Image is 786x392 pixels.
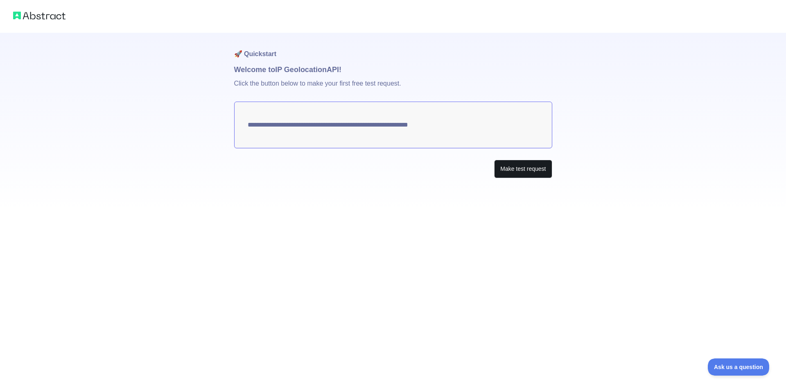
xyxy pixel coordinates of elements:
[234,64,552,75] h1: Welcome to IP Geolocation API!
[708,358,770,376] iframe: Toggle Customer Support
[234,75,552,102] p: Click the button below to make your first free test request.
[13,10,65,21] img: Abstract logo
[234,33,552,64] h1: 🚀 Quickstart
[494,160,552,178] button: Make test request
